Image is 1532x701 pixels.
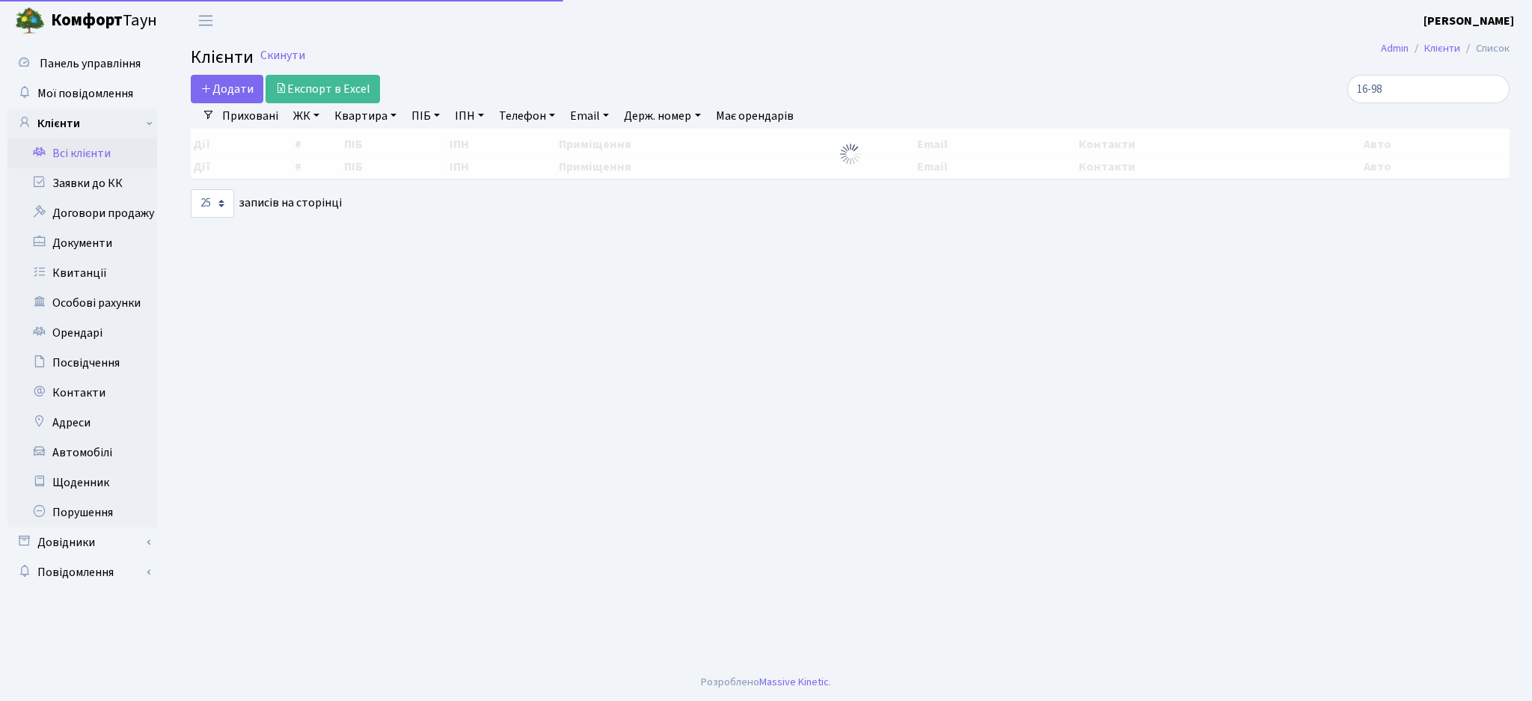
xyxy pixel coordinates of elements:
a: Щоденник [7,468,157,498]
a: Admin [1381,40,1409,56]
span: Додати [200,81,254,97]
a: Порушення [7,498,157,527]
a: ПІБ [405,103,446,129]
a: Телефон [493,103,561,129]
a: Експорт в Excel [266,75,380,103]
a: Мої повідомлення [7,79,157,108]
label: записів на сторінці [191,189,342,218]
a: Email [564,103,615,129]
span: Таун [51,8,157,34]
a: ЖК [287,103,325,129]
a: Особові рахунки [7,288,157,318]
b: [PERSON_NAME] [1424,13,1514,29]
a: Автомобілі [7,438,157,468]
a: Контакти [7,378,157,408]
span: Клієнти [191,44,254,70]
a: Посвідчення [7,348,157,378]
nav: breadcrumb [1358,33,1532,64]
b: Комфорт [51,8,123,32]
a: Держ. номер [618,103,706,129]
img: logo.png [15,6,45,36]
a: Квартира [328,103,402,129]
a: [PERSON_NAME] [1424,12,1514,30]
input: Пошук... [1347,75,1510,103]
img: Обробка... [839,142,862,166]
select: записів на сторінці [191,189,234,218]
a: Клієнти [1424,40,1460,56]
a: Скинути [260,49,305,63]
button: Переключити навігацію [187,8,224,33]
span: Панель управління [40,55,141,72]
a: Адреси [7,408,157,438]
a: Клієнти [7,108,157,138]
a: Massive Kinetic [759,674,829,690]
a: Має орендарів [710,103,800,129]
a: Приховані [216,103,284,129]
a: Документи [7,228,157,258]
div: Розроблено . [701,674,831,691]
a: ІПН [449,103,490,129]
a: Квитанції [7,258,157,288]
a: Довідники [7,527,157,557]
a: Повідомлення [7,557,157,587]
li: Список [1460,40,1510,57]
a: Додати [191,75,263,103]
a: Всі клієнти [7,138,157,168]
a: Орендарі [7,318,157,348]
a: Заявки до КК [7,168,157,198]
span: Мої повідомлення [37,85,133,102]
a: Договори продажу [7,198,157,228]
a: Панель управління [7,49,157,79]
